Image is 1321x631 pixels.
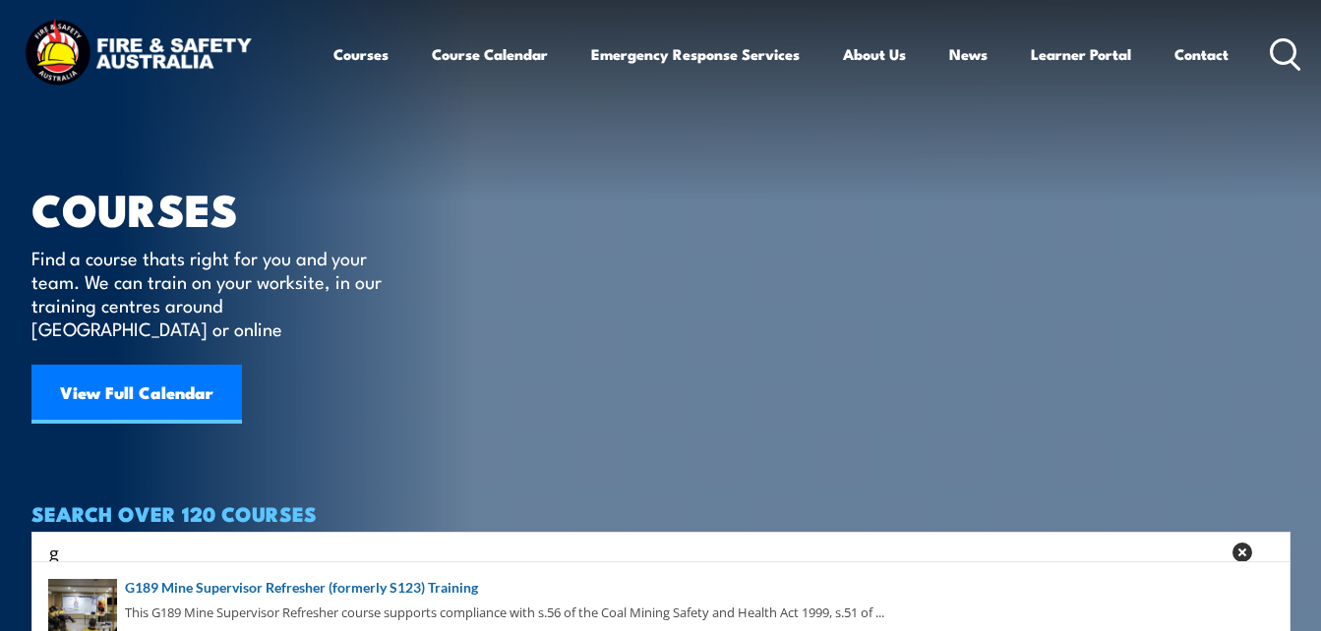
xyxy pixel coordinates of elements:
h4: SEARCH OVER 120 COURSES [31,502,1291,524]
a: Contact [1174,30,1229,78]
p: Find a course thats right for you and your team. We can train on your worksite, in our training c... [31,246,390,340]
button: Search magnifier button [1256,539,1284,566]
a: Learner Portal [1031,30,1131,78]
a: G189 Mine Supervisor Refresher (formerly S123) Training [48,577,1274,599]
a: Courses [333,30,389,78]
h1: COURSES [31,189,410,227]
a: News [949,30,988,78]
a: Emergency Response Services [591,30,800,78]
a: Course Calendar [432,30,548,78]
a: About Us [843,30,906,78]
input: Search input [49,538,1220,567]
form: Search form [53,539,1224,566]
a: View Full Calendar [31,365,242,424]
